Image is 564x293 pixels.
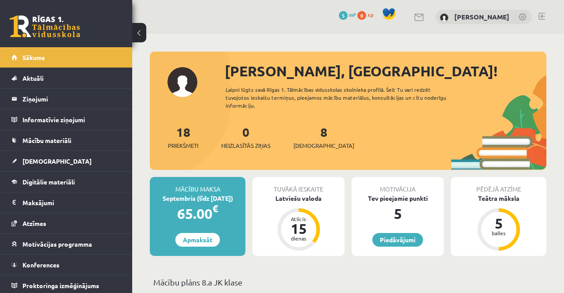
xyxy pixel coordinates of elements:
div: Latviešu valoda [252,194,345,203]
legend: Maksājumi [22,192,121,213]
div: Pēdējā atzīme [451,177,546,194]
a: Sākums [11,47,121,68]
div: [PERSON_NAME], [GEOGRAPHIC_DATA]! [225,60,546,82]
a: Rīgas 1. Tālmācības vidusskola [10,15,80,38]
span: Motivācijas programma [22,240,92,248]
img: Luīze Vasiļjeva [440,13,449,22]
span: Atzīmes [22,219,46,227]
div: Teātra māksla [451,194,546,203]
span: Proktoringa izmēģinājums [22,282,99,289]
span: Mācību materiāli [22,136,71,144]
span: 0 [357,11,366,20]
div: 15 [286,222,312,236]
a: 8[DEMOGRAPHIC_DATA] [293,124,354,150]
div: Septembris (līdz [DATE]) [150,194,245,203]
a: Mācību materiāli [11,130,121,150]
p: Mācību plāns 8.a JK klase [153,276,543,288]
span: 5 [339,11,348,20]
a: Piedāvājumi [372,233,423,247]
a: Motivācijas programma [11,234,121,254]
span: Aktuāli [22,74,44,82]
a: Digitālie materiāli [11,172,121,192]
span: [DEMOGRAPHIC_DATA] [22,157,92,165]
div: Mācību maksa [150,177,245,194]
a: 18Priekšmeti [168,124,198,150]
span: € [212,202,218,215]
span: mP [349,11,356,18]
span: Neizlasītās ziņas [221,141,271,150]
div: dienas [286,236,312,241]
a: Apmaksāt [175,233,220,247]
a: Aktuāli [11,68,121,88]
legend: Ziņojumi [22,89,121,109]
div: Tev pieejamie punkti [352,194,444,203]
span: xp [367,11,373,18]
div: Motivācija [352,177,444,194]
span: [DEMOGRAPHIC_DATA] [293,141,354,150]
legend: Informatīvie ziņojumi [22,109,121,130]
a: Teātra māksla 5 balles [451,194,546,252]
a: 0Neizlasītās ziņas [221,124,271,150]
span: Digitālie materiāli [22,178,75,186]
a: 5 mP [339,11,356,18]
a: Latviešu valoda Atlicis 15 dienas [252,194,345,252]
div: 65.00 [150,203,245,224]
div: 5 [352,203,444,224]
div: 5 [486,216,512,230]
a: 0 xp [357,11,378,18]
a: Atzīmes [11,213,121,233]
div: Tuvākā ieskaite [252,177,345,194]
a: [PERSON_NAME] [454,12,509,21]
div: Laipni lūgts savā Rīgas 1. Tālmācības vidusskolas skolnieka profilā. Šeit Tu vari redzēt tuvojošo... [226,86,464,109]
span: Sākums [22,53,45,61]
div: balles [486,230,512,236]
span: Konferences [22,261,59,269]
a: Maksājumi [11,192,121,213]
a: Ziņojumi [11,89,121,109]
a: Konferences [11,255,121,275]
div: Atlicis [286,216,312,222]
a: [DEMOGRAPHIC_DATA] [11,151,121,171]
span: Priekšmeti [168,141,198,150]
a: Informatīvie ziņojumi [11,109,121,130]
